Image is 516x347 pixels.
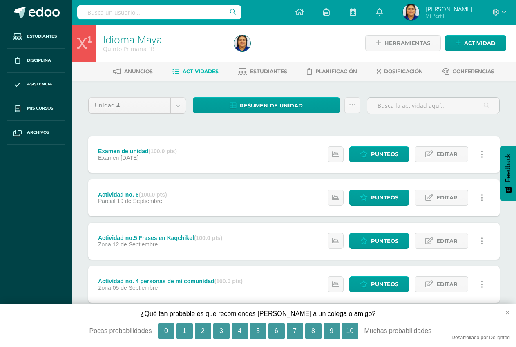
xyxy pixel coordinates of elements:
span: Planificación [315,68,357,74]
a: Resumen de unidad [193,97,340,113]
span: Examen [98,154,119,161]
input: Busca la actividad aquí... [367,98,499,114]
a: Idioma Maya [103,32,162,46]
a: Mis cursos [7,96,65,121]
a: Unidad 4 [89,98,186,113]
span: [PERSON_NAME] [425,5,472,13]
a: Actividades [172,65,219,78]
button: 2 [195,323,211,339]
span: Mis cursos [27,105,53,112]
span: Editar [436,147,458,162]
div: Actividad no.5 Frases en Kaqchikel [98,235,222,241]
span: Disciplina [27,57,51,64]
span: Estudiantes [250,68,287,74]
a: Dosificación [377,65,423,78]
span: Feedback [505,154,512,182]
button: 4 [232,323,248,339]
span: Dosificación [384,68,423,74]
div: Actividad no. 6 [98,191,167,198]
span: Punteos [371,147,398,162]
a: Punteos [349,190,409,206]
a: Asistencia [7,73,65,97]
span: Resumen de unidad [240,98,303,113]
span: Unidad 4 [95,98,164,113]
button: close survey [492,304,516,322]
div: Quinto Primaria 'B' [103,45,224,53]
span: Editar [436,233,458,248]
div: Examen de unidad [98,148,177,154]
span: Editar [436,190,458,205]
strong: (100.0 pts) [149,148,177,154]
span: Punteos [371,190,398,205]
button: 10, Muchas probabilidades [342,323,358,339]
button: 6 [268,323,285,339]
a: Planificación [307,65,357,78]
a: Punteos [349,233,409,249]
button: Feedback - Mostrar encuesta [500,146,516,201]
button: 5 [250,323,266,339]
img: a5e77f9f7bcd106dd1e8203e9ef801de.png [403,4,419,20]
button: 9 [324,323,340,339]
strong: (100.0 pts) [194,235,222,241]
strong: (100.0 pts) [214,278,243,284]
input: Busca un usuario... [77,5,241,19]
span: [DATE] [121,154,138,161]
span: Archivos [27,129,49,136]
a: Estudiantes [238,65,287,78]
button: 7 [287,323,303,339]
span: 19 de Septiembre [117,198,163,204]
span: Actividad [464,36,496,51]
a: Disciplina [7,49,65,73]
strong: (100.0 pts) [138,191,167,198]
button: 3 [213,323,230,339]
img: a5e77f9f7bcd106dd1e8203e9ef801de.png [234,35,250,51]
span: Herramientas [384,36,430,51]
a: Punteos [349,276,409,292]
a: Conferencias [442,65,494,78]
span: Punteos [371,277,398,292]
span: Parcial [98,198,116,204]
span: Mi Perfil [425,12,472,19]
span: Estudiantes [27,33,57,40]
a: Anuncios [113,65,153,78]
a: Punteos [349,146,409,162]
span: Actividades [183,68,219,74]
button: 1 [176,323,193,339]
h1: Idioma Maya [103,34,224,45]
span: Zona [98,284,111,291]
span: 05 de Septiembre [113,284,158,291]
div: Actividad no. 4 personas de mi comunidad [98,278,243,284]
button: 0, Pocas probabilidades [158,323,174,339]
a: Actividad [445,35,506,51]
span: Anuncios [124,68,153,74]
span: 12 de Septiembre [113,241,158,248]
div: Pocas probabilidades [50,323,152,339]
a: Archivos [7,121,65,145]
span: Punteos [371,233,398,248]
div: Muchas probabilidades [364,323,467,339]
span: Conferencias [453,68,494,74]
button: 8 [305,323,322,339]
span: Editar [436,277,458,292]
a: Herramientas [365,35,441,51]
a: Estudiantes [7,25,65,49]
span: Asistencia [27,81,52,87]
span: Zona [98,241,111,248]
